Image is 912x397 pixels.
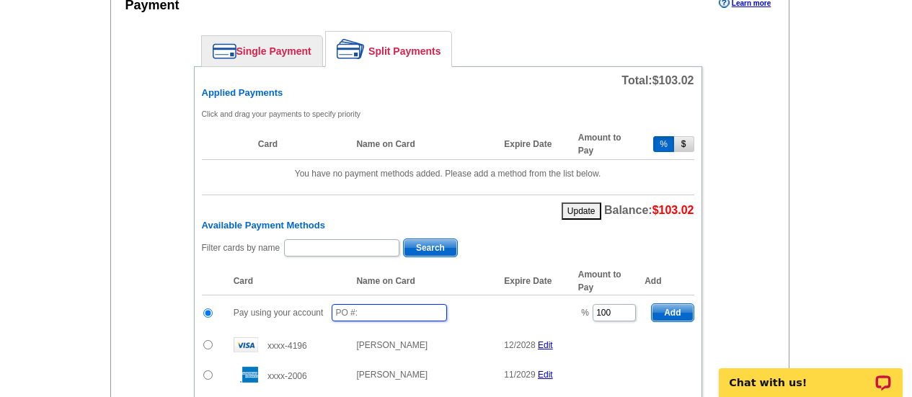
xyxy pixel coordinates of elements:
button: Update [562,202,601,220]
span: Search [404,239,457,257]
th: Add [645,267,694,295]
img: single-payment.png [213,43,236,59]
iframe: LiveChat chat widget [709,352,912,397]
button: % [653,136,674,152]
td: You have no payment methods added. Please add a method from the list below. [202,159,694,187]
input: PO #: [332,304,447,321]
img: visa.gif [234,337,258,352]
button: Add [651,303,694,322]
th: Amount to Pay [571,267,645,295]
span: Total: [621,74,694,86]
span: [PERSON_NAME] [356,340,428,350]
img: split-payment.png [337,39,365,59]
p: Click and drag your payments to specify priority [202,107,694,120]
a: Split Payments [326,32,451,66]
a: Single Payment [202,36,322,66]
span: xxxx-2006 [267,371,307,381]
th: Expire Date [497,267,570,295]
span: % [581,308,589,318]
button: Search [403,238,458,257]
h6: Available Payment Methods [202,220,694,231]
a: Edit [538,370,553,380]
span: $103.02 [652,204,694,216]
th: Name on Card [349,129,497,160]
h6: Applied Payments [202,87,694,99]
th: Expire Date [497,129,570,160]
span: Add [652,304,693,321]
label: Filter cards by name [202,241,280,254]
span: Pay using your account [234,308,324,318]
span: 12/2028 [504,340,535,350]
th: Name on Card [349,267,497,295]
span: 11/2029 [504,370,535,380]
th: Card [226,267,350,295]
button: $ [674,136,694,152]
span: [PERSON_NAME] [356,370,428,380]
th: Amount to Pay [571,129,645,160]
a: Edit [538,340,553,350]
th: Card [251,129,350,160]
span: Balance: [604,204,694,216]
span: xxxx-4196 [267,341,307,351]
img: amex.gif [234,367,258,383]
span: $103.02 [652,74,694,86]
